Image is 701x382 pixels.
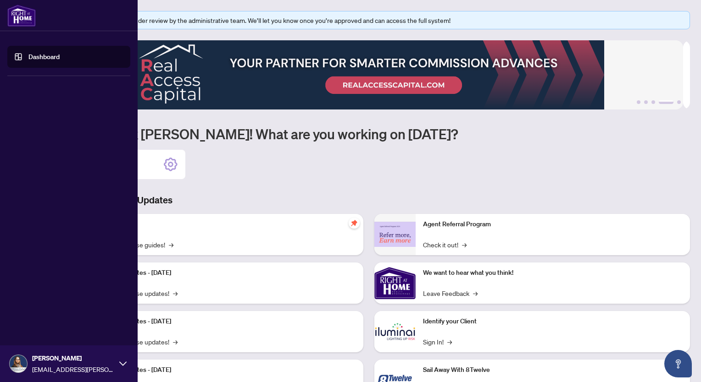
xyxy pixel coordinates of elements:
[651,100,655,104] button: 3
[173,337,178,347] span: →
[423,219,683,229] p: Agent Referral Program
[374,262,416,304] img: We want to hear what you think!
[169,240,173,250] span: →
[423,337,452,347] a: Sign In!→
[664,350,692,377] button: Open asap
[96,317,356,327] p: Platform Updates - [DATE]
[659,100,673,104] button: 4
[32,364,115,374] span: [EMAIL_ADDRESS][PERSON_NAME][DOMAIN_NAME]
[447,337,452,347] span: →
[7,5,36,27] img: logo
[10,355,27,372] img: Profile Icon
[349,218,360,229] span: pushpin
[32,353,115,363] span: [PERSON_NAME]
[462,240,467,250] span: →
[48,40,683,109] img: Slide 3
[637,100,640,104] button: 1
[473,288,478,298] span: →
[96,268,356,278] p: Platform Updates - [DATE]
[48,125,690,142] h1: Welcome back [PERSON_NAME]! What are you working on [DATE]?
[64,15,684,25] div: Your profile is currently under review by the administrative team. We’ll let you know once you’re...
[423,365,683,375] p: Sail Away With 8Twelve
[423,240,467,250] a: Check it out!→
[173,288,178,298] span: →
[48,194,690,207] h3: Brokerage & Industry Updates
[96,219,356,229] p: Self-Help
[374,222,416,247] img: Agent Referral Program
[644,100,648,104] button: 2
[423,288,478,298] a: Leave Feedback→
[96,365,356,375] p: Platform Updates - [DATE]
[677,100,681,104] button: 5
[423,317,683,327] p: Identify your Client
[374,311,416,352] img: Identify your Client
[28,53,60,61] a: Dashboard
[423,268,683,278] p: We want to hear what you think!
